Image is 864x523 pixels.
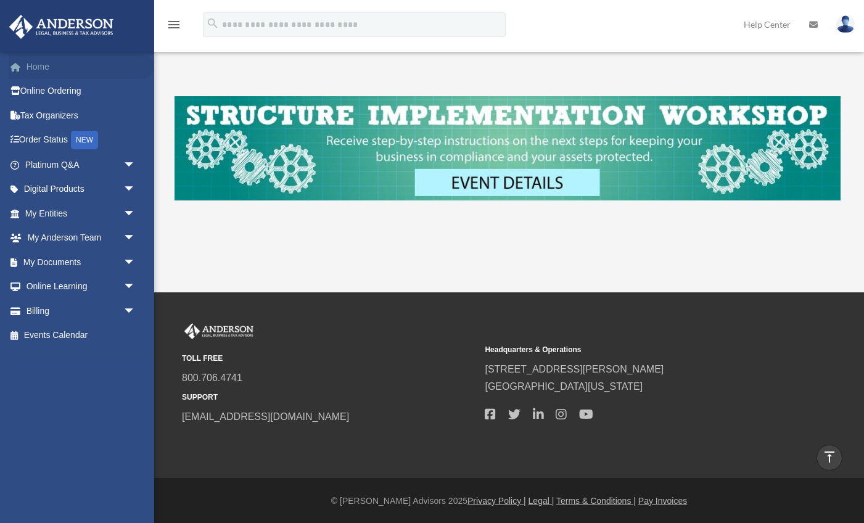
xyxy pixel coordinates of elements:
a: Tax Organizers [9,103,154,128]
a: Online Ordering [9,79,154,104]
a: vertical_align_top [817,445,842,471]
a: Online Learningarrow_drop_down [9,274,154,299]
span: arrow_drop_down [123,250,148,275]
a: Platinum Q&Aarrow_drop_down [9,152,154,177]
img: Anderson Advisors Platinum Portal [6,15,117,39]
i: vertical_align_top [822,450,837,464]
a: Order StatusNEW [9,128,154,153]
a: 800.706.4741 [182,373,242,383]
a: Billingarrow_drop_down [9,299,154,323]
i: menu [167,17,181,32]
span: arrow_drop_down [123,226,148,251]
small: SUPPORT [182,391,476,404]
a: Privacy Policy | [467,496,526,506]
a: menu [167,22,181,32]
a: [EMAIL_ADDRESS][DOMAIN_NAME] [182,411,349,422]
span: arrow_drop_down [123,201,148,226]
a: My Documentsarrow_drop_down [9,250,154,274]
small: Headquarters & Operations [485,344,779,356]
a: Events Calendar [9,323,154,348]
a: [STREET_ADDRESS][PERSON_NAME] [485,364,664,374]
small: TOLL FREE [182,352,476,365]
a: Digital Productsarrow_drop_down [9,177,154,202]
div: NEW [71,131,98,149]
img: Anderson Advisors Platinum Portal [182,323,256,339]
span: arrow_drop_down [123,274,148,300]
a: Home [9,54,154,79]
img: User Pic [836,15,855,33]
a: Terms & Conditions | [556,496,636,506]
i: search [206,17,220,30]
a: Pay Invoices [638,496,687,506]
span: arrow_drop_down [123,152,148,178]
div: © [PERSON_NAME] Advisors 2025 [154,493,864,509]
a: Legal | [529,496,554,506]
span: arrow_drop_down [123,177,148,202]
a: [GEOGRAPHIC_DATA][US_STATE] [485,381,643,392]
a: My Anderson Teamarrow_drop_down [9,226,154,250]
span: arrow_drop_down [123,299,148,324]
a: My Entitiesarrow_drop_down [9,201,154,226]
